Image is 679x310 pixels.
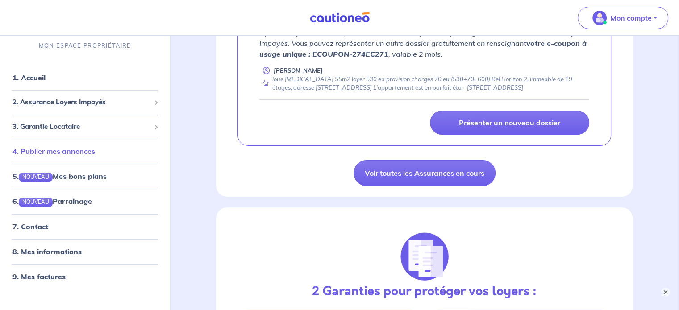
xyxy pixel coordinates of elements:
[12,122,150,132] span: 3. Garantie Locataire
[459,118,560,127] p: Présenter un nouveau dossier
[12,147,95,156] a: 4. Publier mes annonces
[354,160,496,186] a: Voir toutes les Assurances en cours
[4,168,166,186] div: 5.NOUVEAUMes bons plans
[4,268,166,285] div: 9. Mes factures
[12,197,92,206] a: 6.NOUVEAUParrainage
[400,232,449,281] img: justif-loupe
[12,247,82,256] a: 8. Mes informations
[259,75,589,92] div: loue [MEDICAL_DATA] 55m2 loyer 530 eu provision charges 70 eu (530+70=600) Bel Horizon 2, immeubl...
[39,42,131,50] p: MON ESPACE PROPRIÉTAIRE
[4,118,166,136] div: 3. Garantie Locataire
[12,98,150,108] span: 2. Assurance Loyers Impayés
[4,243,166,260] div: 8. Mes informations
[578,7,668,29] button: illu_account_valid_menu.svgMon compte
[430,111,589,135] a: Présenter un nouveau dossier
[4,193,166,211] div: 6.NOUVEAUParrainage
[12,272,66,281] a: 9. Mes factures
[12,172,107,181] a: 5.NOUVEAUMes bons plans
[12,222,48,231] a: 7. Contact
[4,94,166,112] div: 2. Assurance Loyers Impayés
[12,74,46,83] a: 1. Accueil
[306,12,373,23] img: Cautioneo
[259,39,587,58] strong: votre e-coupon à usage unique : ECOUPON-274EC271
[4,143,166,161] div: 4. Publier mes annonces
[592,11,607,25] img: illu_account_valid_menu.svg
[4,69,166,87] div: 1. Accueil
[610,12,652,23] p: Mon compte
[259,27,589,59] p: Après analyse du dossier, nous vous informons qu’il n’est pas éligible à notre Assurance de Loyer...
[4,218,166,236] div: 7. Contact
[661,288,670,297] button: ×
[274,66,323,75] p: [PERSON_NAME]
